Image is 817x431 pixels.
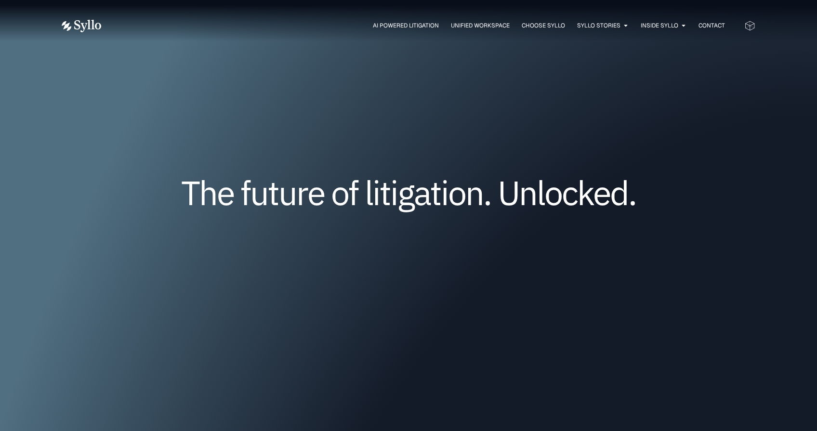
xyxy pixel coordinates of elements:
img: Vector [62,20,101,32]
div: Menu Toggle [120,21,725,30]
a: Unified Workspace [451,21,510,30]
a: Inside Syllo [641,21,678,30]
a: AI Powered Litigation [373,21,439,30]
nav: Menu [120,21,725,30]
a: Syllo Stories [577,21,620,30]
h1: The future of litigation. Unlocked. [119,177,698,209]
a: Contact [698,21,725,30]
a: Choose Syllo [522,21,565,30]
